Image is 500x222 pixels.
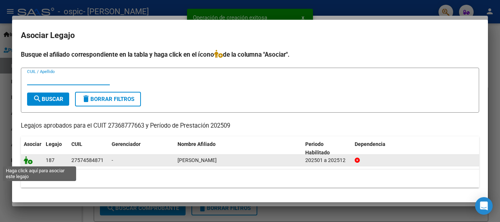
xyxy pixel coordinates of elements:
[475,197,493,215] div: Open Intercom Messenger
[24,141,41,147] span: Asociar
[21,121,479,131] p: Legajos aprobados para el CUIT 27368777663 y Período de Prestación 202509
[355,141,385,147] span: Dependencia
[178,141,216,147] span: Nombre Afiliado
[27,93,69,106] button: Buscar
[112,141,141,147] span: Gerenciador
[21,169,479,188] div: 1 registros
[46,157,55,163] span: 187
[109,136,175,161] datatable-header-cell: Gerenciador
[21,136,43,161] datatable-header-cell: Asociar
[302,136,352,161] datatable-header-cell: Periodo Habilitado
[33,96,63,102] span: Buscar
[71,156,104,165] div: 27574584871
[21,29,479,42] h2: Asociar Legajo
[21,50,479,59] h4: Busque el afiliado correspondiente en la tabla y haga click en el ícono de la columna "Asociar".
[82,94,90,103] mat-icon: delete
[178,157,217,163] span: ZEBALLOS ANGELINA
[75,92,141,106] button: Borrar Filtros
[68,136,109,161] datatable-header-cell: CUIL
[352,136,480,161] datatable-header-cell: Dependencia
[305,156,349,165] div: 202501 a 202512
[305,141,330,155] span: Periodo Habilitado
[112,157,113,163] span: -
[43,136,68,161] datatable-header-cell: Legajo
[175,136,302,161] datatable-header-cell: Nombre Afiliado
[82,96,134,102] span: Borrar Filtros
[33,94,42,103] mat-icon: search
[46,141,62,147] span: Legajo
[71,141,82,147] span: CUIL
